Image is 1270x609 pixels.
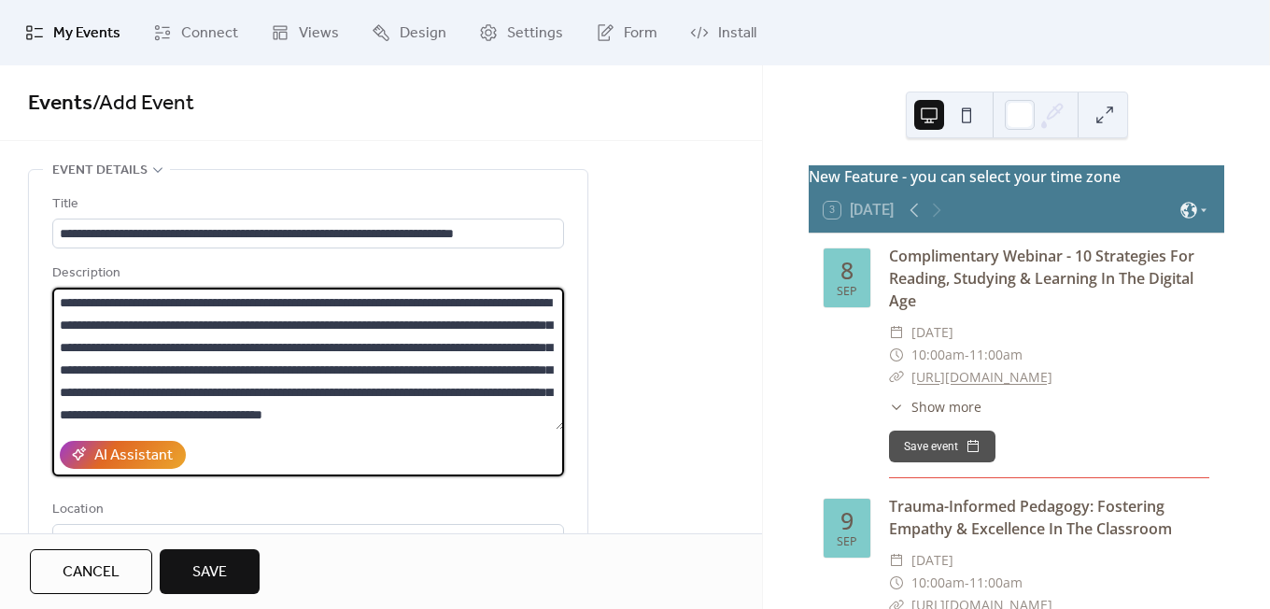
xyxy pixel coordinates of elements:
[181,22,238,45] span: Connect
[718,22,756,45] span: Install
[624,22,657,45] span: Form
[911,368,1052,386] a: [URL][DOMAIN_NAME]
[889,572,904,594] div: ​
[63,561,120,584] span: Cancel
[840,259,854,282] div: 8
[911,321,953,344] span: [DATE]
[911,549,953,572] span: [DATE]
[507,22,563,45] span: Settings
[11,7,134,58] a: My Events
[911,344,965,366] span: 10:00am
[582,7,671,58] a: Form
[160,549,260,594] button: Save
[889,549,904,572] div: ​
[809,165,1224,188] div: New Feature - you can select your time zone
[299,22,339,45] span: Views
[30,549,152,594] button: Cancel
[965,572,969,594] span: -
[911,397,981,417] span: Show more
[192,561,227,584] span: Save
[889,321,904,344] div: ​
[889,431,995,462] button: Save event
[400,22,446,45] span: Design
[465,7,577,58] a: Settings
[139,7,252,58] a: Connect
[840,509,854,532] div: 9
[358,7,460,58] a: Design
[60,441,186,469] button: AI Assistant
[969,344,1023,366] span: 11:00am
[969,572,1023,594] span: 11:00am
[837,536,857,548] div: Sep
[28,83,92,124] a: Events
[889,246,1194,311] a: Complimentary Webinar - 10 Strategies For Reading, Studying & Learning In The Digital Age
[52,160,148,182] span: Event details
[52,499,560,521] div: Location
[889,366,904,389] div: ​
[92,83,194,124] span: / Add Event
[52,262,560,285] div: Description
[53,22,120,45] span: My Events
[257,7,353,58] a: Views
[889,496,1172,539] a: Trauma-Informed Pedagogy: Fostering Empathy & Excellence In The Classroom
[911,572,965,594] span: 10:00am
[965,344,969,366] span: -
[837,286,857,298] div: Sep
[94,445,173,467] div: AI Assistant
[889,397,904,417] div: ​
[676,7,770,58] a: Install
[889,344,904,366] div: ​
[889,397,981,417] button: ​Show more
[52,193,560,216] div: Title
